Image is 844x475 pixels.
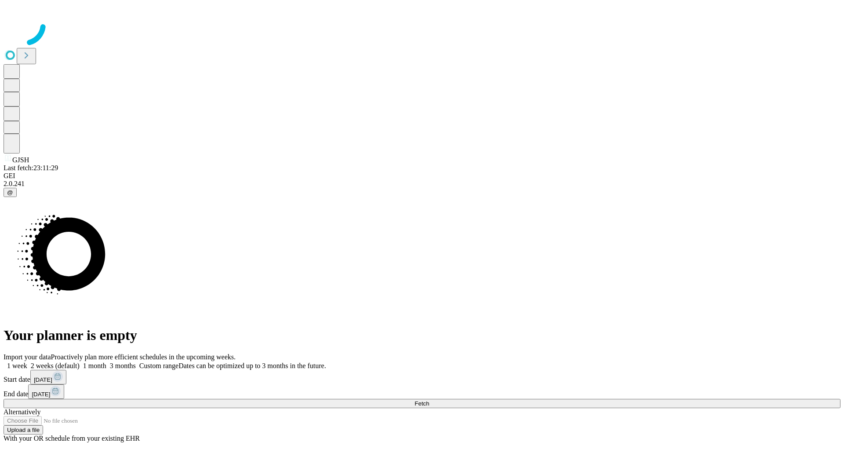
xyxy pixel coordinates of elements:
[415,400,429,407] span: Fetch
[7,362,27,369] span: 1 week
[4,425,43,435] button: Upload a file
[31,362,80,369] span: 2 weeks (default)
[7,189,13,196] span: @
[32,391,50,398] span: [DATE]
[4,327,840,343] h1: Your planner is empty
[4,384,840,399] div: End date
[83,362,106,369] span: 1 month
[4,435,140,442] span: With your OR schedule from your existing EHR
[4,180,840,188] div: 2.0.241
[28,384,64,399] button: [DATE]
[4,164,58,172] span: Last fetch: 23:11:29
[4,188,17,197] button: @
[30,370,66,384] button: [DATE]
[4,399,840,408] button: Fetch
[4,408,40,416] span: Alternatively
[34,376,52,383] span: [DATE]
[4,353,51,361] span: Import your data
[110,362,136,369] span: 3 months
[178,362,326,369] span: Dates can be optimized up to 3 months in the future.
[51,353,236,361] span: Proactively plan more efficient schedules in the upcoming weeks.
[12,156,29,164] span: GJSH
[139,362,178,369] span: Custom range
[4,370,840,384] div: Start date
[4,172,840,180] div: GEI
